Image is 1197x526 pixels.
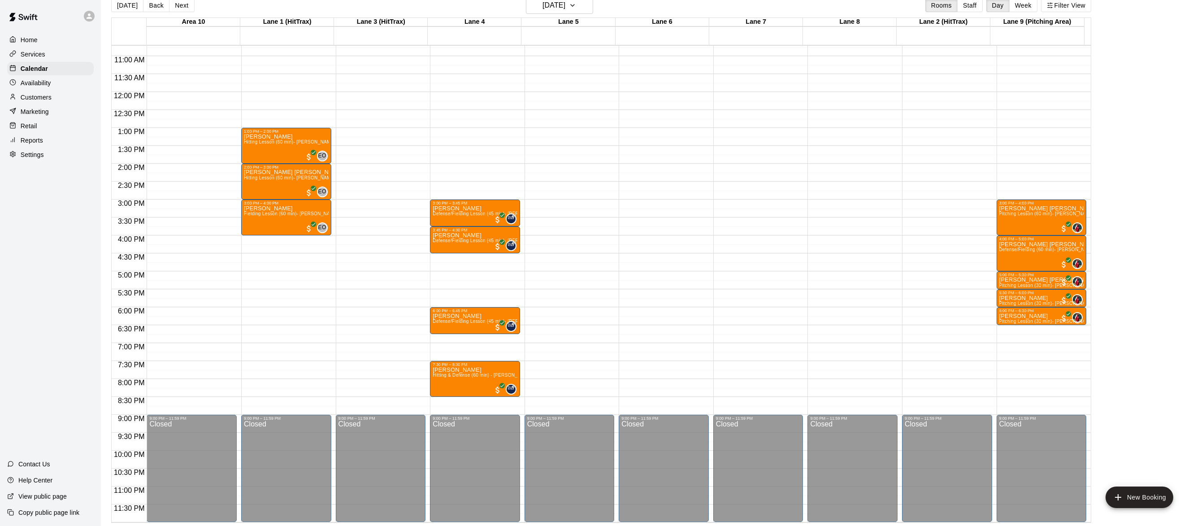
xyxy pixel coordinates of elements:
div: 9:00 PM – 11:59 PM: Closed [336,415,426,522]
img: Kyle Bunn [1073,259,1082,268]
div: Home [7,33,94,47]
div: Area 10 [147,18,240,26]
img: Jose Polanco [507,385,516,394]
span: EO [318,187,326,196]
span: All customers have paid [493,386,502,395]
span: 4:00 PM [116,235,147,243]
p: Calendar [21,64,48,73]
span: Kyle Bunn [1076,222,1083,233]
div: 1:00 PM – 2:00 PM: Grace Cunningham [241,128,331,164]
span: Defense/Fielding Lesson (45 min)- [PERSON_NAME] [433,211,546,216]
span: 4:30 PM [116,253,147,261]
div: Lane 6 [616,18,709,26]
span: 2:30 PM [116,182,147,189]
span: 1:30 PM [116,146,147,153]
a: Customers [7,91,94,104]
span: Hitting Lesson (60 min)- [PERSON_NAME] [244,139,335,144]
div: 5:00 PM – 5:30 PM: Wells Payne [997,271,1087,289]
span: All customers have paid [493,242,502,251]
span: 10:00 PM [112,451,147,458]
div: 9:00 PM – 11:59 PM [338,416,423,421]
div: 9:00 PM – 11:59 PM [621,416,706,421]
div: Closed [905,421,989,525]
span: All customers have paid [1059,296,1068,305]
div: 9:00 PM – 11:59 PM [716,416,801,421]
a: Marketing [7,105,94,118]
div: 3:00 PM – 3:45 PM: Rockne Pitcher [430,200,520,226]
span: All customers have paid [304,188,313,197]
div: Lane 3 (HitTrax) [334,18,428,26]
div: Lane 8 [803,18,897,26]
div: Lane 9 (Pitching Area) [990,18,1084,26]
span: Fielding Lesson (60 min)- [PERSON_NAME] [244,211,338,216]
img: Kyle Bunn [1073,313,1082,322]
div: Closed [716,421,801,525]
div: 5:30 PM – 6:00 PM: Talan Webster [997,289,1087,307]
span: EO [318,152,326,161]
div: 7:30 PM – 8:30 PM [433,362,517,367]
span: 7:00 PM [116,343,147,351]
div: 9:00 PM – 11:59 PM: Closed [241,415,331,522]
span: All customers have paid [304,152,313,161]
p: View public page [18,492,67,501]
span: 5:30 PM [116,289,147,297]
a: Reports [7,134,94,147]
div: 9:00 PM – 11:59 PM: Closed [713,415,803,522]
a: Settings [7,148,94,161]
div: Jose Polanco [506,240,516,251]
div: 9:00 PM – 11:59 PM [810,416,895,421]
div: Closed [999,421,1084,525]
div: 9:00 PM – 11:59 PM [149,416,234,421]
span: Jose Polanco [509,321,516,332]
span: 11:00 PM [112,487,147,494]
p: Contact Us [18,460,50,469]
span: Pitching Lesson (60 min)- [PERSON_NAME] [999,211,1094,216]
div: Closed [433,421,517,525]
div: Kyle Bunn [1072,222,1083,233]
p: Marketing [21,107,49,116]
span: Pitching Lesson (30 min)- [PERSON_NAME] [999,319,1094,324]
div: 9:00 PM – 11:59 PM [433,416,517,421]
div: 9:00 PM – 11:59 PM: Closed [619,415,709,522]
span: 9:00 PM [116,415,147,422]
div: 9:00 PM – 11:59 PM: Closed [997,415,1087,522]
div: Kyle Bunn [1072,294,1083,305]
span: All customers have paid [1059,224,1068,233]
span: 1:00 PM [116,128,147,135]
div: 9:00 PM – 11:59 PM [244,416,329,421]
p: Availability [21,78,51,87]
div: Jose Polanco [506,384,516,395]
span: 8:30 PM [116,397,147,404]
div: Eric Opelski [317,187,328,197]
span: EO [318,223,326,232]
span: Defense/Fielding (60 min)- [PERSON_NAME] [999,247,1096,252]
div: Lane 7 [709,18,803,26]
span: 7:30 PM [116,361,147,369]
span: All customers have paid [493,323,502,332]
span: Eric Opelski [321,222,328,233]
p: Customers [21,93,52,102]
div: Closed [621,421,706,525]
img: Jose Polanco [507,322,516,331]
p: Reports [21,136,43,145]
div: 4:00 PM – 5:00 PM: Wells Payne [997,235,1087,271]
div: 6:00 PM – 6:45 PM [433,309,517,313]
div: 9:00 PM – 11:59 PM [905,416,989,421]
div: Closed [244,421,329,525]
span: Kyle Bunn [1076,258,1083,269]
span: Defense/Fielding Lesson (45 min)- [PERSON_NAME] [433,238,546,243]
span: 9:30 PM [116,433,147,440]
p: Copy public page link [18,508,79,517]
span: All customers have paid [304,224,313,233]
p: Retail [21,122,37,130]
a: Calendar [7,62,94,75]
a: Retail [7,119,94,133]
span: Kyle Bunn [1076,276,1083,287]
span: 3:00 PM [116,200,147,207]
span: Kyle Bunn [1076,312,1083,323]
span: 12:00 PM [112,92,147,100]
div: 4:00 PM – 5:00 PM [999,237,1084,241]
div: 5:30 PM – 6:00 PM [999,291,1084,295]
